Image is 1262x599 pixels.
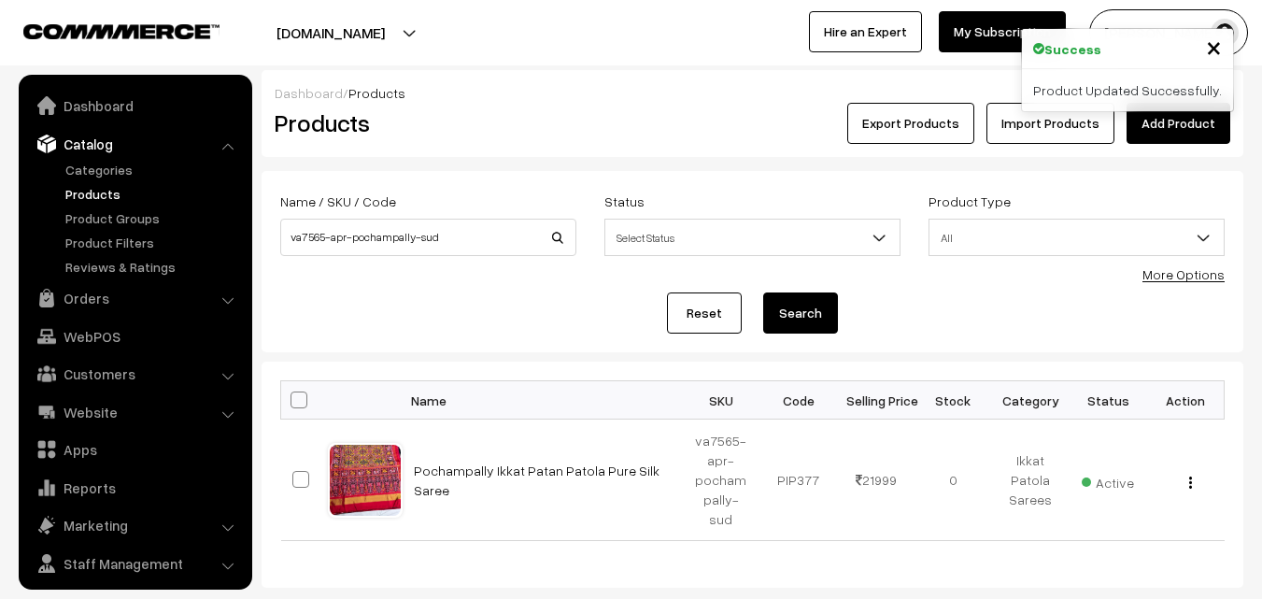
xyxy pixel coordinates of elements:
th: Name [403,381,683,420]
th: SKU [683,381,760,420]
a: Reviews & Ratings [61,257,246,277]
h2: Products [275,108,574,137]
label: Status [604,192,645,211]
a: Dashboard [23,89,246,122]
button: Close [1206,33,1222,61]
a: Marketing [23,508,246,542]
a: Website [23,395,246,429]
td: Ikkat Patola Sarees [992,420,1070,541]
th: Stock [915,381,992,420]
label: Name / SKU / Code [280,192,396,211]
button: Search [763,292,838,334]
a: Pochampally Ikkat Patan Patola Pure Silk Saree [414,463,659,498]
a: Product Filters [61,233,246,252]
img: Menu [1189,477,1192,489]
label: Product Type [929,192,1011,211]
a: Orders [23,281,246,315]
th: Selling Price [837,381,915,420]
img: COMMMERCE [23,24,220,38]
a: COMMMERCE [23,19,187,41]
span: All [929,219,1225,256]
th: Category [992,381,1070,420]
a: Add Product [1127,103,1230,144]
span: Products [348,85,405,101]
span: All [929,221,1224,254]
a: Customers [23,357,246,391]
td: 21999 [837,420,915,541]
input: Name / SKU / Code [280,219,576,256]
th: Code [759,381,837,420]
a: My Subscription [939,11,1066,52]
a: Categories [61,160,246,179]
a: Hire an Expert [809,11,922,52]
span: × [1206,29,1222,64]
a: Reset [667,292,742,334]
a: Reports [23,471,246,505]
a: Catalog [23,127,246,161]
strong: Success [1044,39,1101,59]
div: Product Updated Successfully. [1022,69,1233,111]
a: More Options [1142,266,1225,282]
td: 0 [915,420,992,541]
span: Active [1082,468,1134,492]
th: Action [1147,381,1225,420]
button: Export Products [847,103,974,144]
th: Status [1070,381,1147,420]
td: PIP377 [759,420,837,541]
span: Select Status [605,221,900,254]
div: / [275,83,1230,103]
a: Dashboard [275,85,343,101]
button: [PERSON_NAME] [1089,9,1248,56]
a: Product Groups [61,208,246,228]
a: Import Products [986,103,1114,144]
td: va7565-apr-pochampally-sud [683,420,760,541]
a: Products [61,184,246,204]
a: WebPOS [23,320,246,353]
a: Apps [23,433,246,466]
button: [DOMAIN_NAME] [211,9,450,56]
span: Select Status [604,219,900,256]
img: user [1211,19,1239,47]
a: Staff Management [23,547,246,580]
